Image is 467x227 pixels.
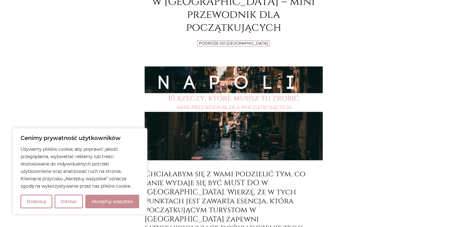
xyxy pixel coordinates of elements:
button: Akceptuj wszystko [85,195,139,208]
button: Dostosuj [21,195,52,208]
button: Odrzuć [55,195,83,208]
p: Używamy plików cookie, aby poprawić jakość przeglądania, wyświetlać reklamy lub treści dostosowan... [21,145,139,190]
a: Podróże do [GEOGRAPHIC_DATA] [199,41,268,46]
p: Cenimy prywatność użytkowników [21,134,139,142]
